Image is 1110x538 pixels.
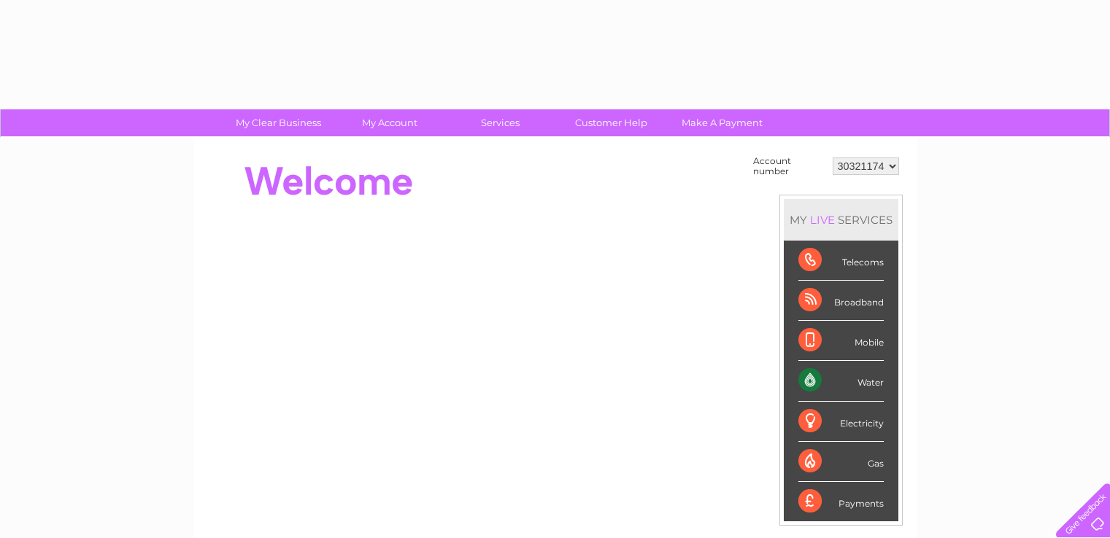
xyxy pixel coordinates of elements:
[784,199,898,241] div: MY SERVICES
[749,152,829,180] td: Account number
[662,109,782,136] a: Make A Payment
[798,482,884,521] div: Payments
[798,442,884,482] div: Gas
[798,402,884,442] div: Electricity
[798,361,884,401] div: Water
[798,321,884,361] div: Mobile
[218,109,339,136] a: My Clear Business
[551,109,671,136] a: Customer Help
[440,109,560,136] a: Services
[329,109,450,136] a: My Account
[798,281,884,321] div: Broadband
[807,213,838,227] div: LIVE
[798,241,884,281] div: Telecoms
